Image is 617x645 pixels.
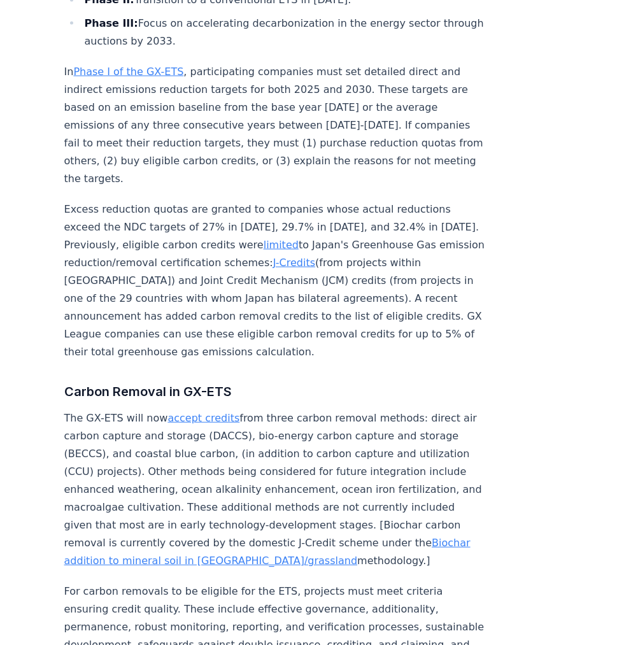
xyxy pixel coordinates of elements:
h3: Carbon Removal in GX-ETS [64,381,486,401]
a: J-Credits [273,256,315,268]
p: In , participating companies must set detailed direct and indirect emissions reduction targets fo... [64,62,486,187]
a: accept credits [167,411,239,423]
li: Focus on accelerating decarbonization in the energy sector through auctions by 2033. [81,14,486,50]
a: Phase I of the GX-ETS [73,65,183,77]
a: limited [264,238,299,250]
strong: Phase III: [85,17,138,29]
p: Excess reduction quotas are granted to companies whose actual reductions exceed the NDC targets o... [64,200,486,360]
p: The GX-ETS will now from three carbon removal methods: direct air carbon capture and storage (DAC... [64,409,486,569]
